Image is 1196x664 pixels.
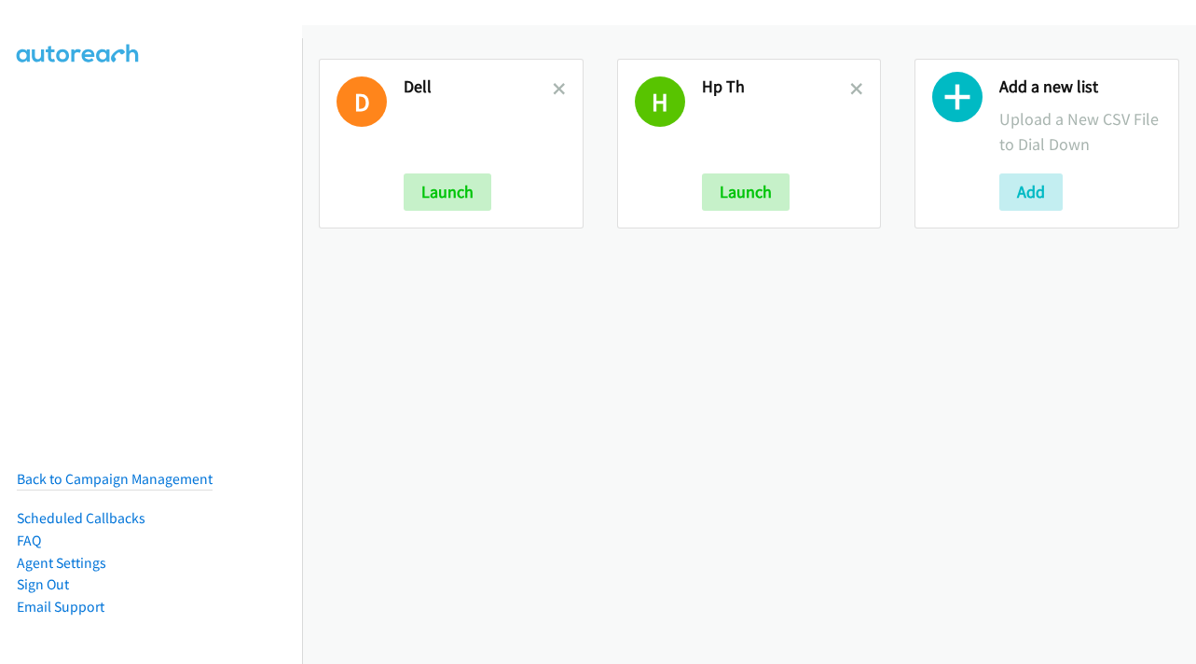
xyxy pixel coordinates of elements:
[404,76,553,98] h2: Dell
[404,173,491,211] button: Launch
[702,173,790,211] button: Launch
[17,575,69,593] a: Sign Out
[702,76,851,98] h2: Hp Th
[17,598,104,616] a: Email Support
[17,509,145,527] a: Scheduled Callbacks
[17,470,213,488] a: Back to Campaign Management
[999,106,1162,157] p: Upload a New CSV File to Dial Down
[17,554,106,572] a: Agent Settings
[337,76,387,127] h1: D
[999,173,1063,211] button: Add
[999,76,1162,98] h2: Add a new list
[635,76,685,127] h1: H
[17,532,41,549] a: FAQ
